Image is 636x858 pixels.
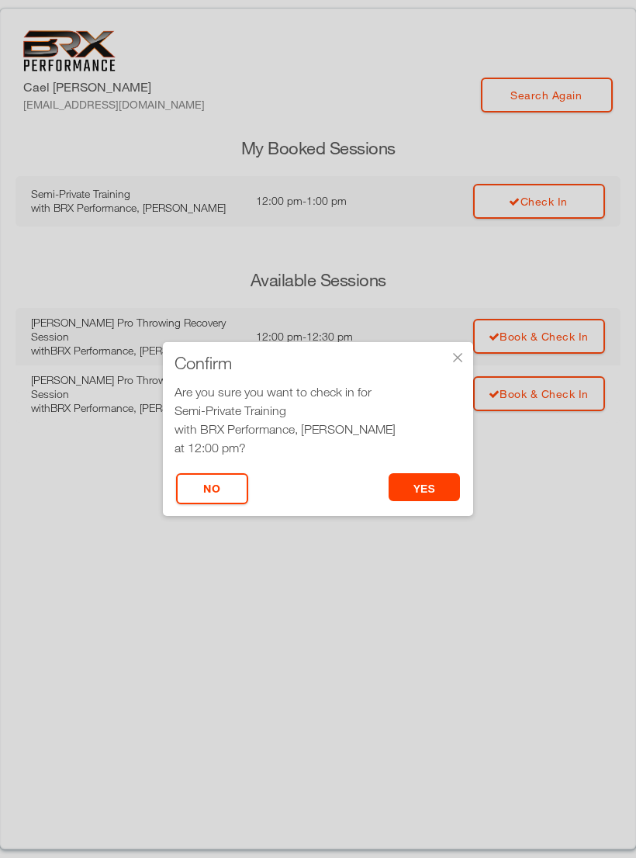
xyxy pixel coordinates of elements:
div: Semi-Private Training [175,401,461,420]
span: Confirm [175,355,232,371]
div: with BRX Performance, [PERSON_NAME] [175,420,461,438]
div: × [450,350,465,365]
button: No [176,473,248,504]
button: yes [389,473,461,501]
div: Are you sure you want to check in for at 12:00 pm? [175,382,461,457]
